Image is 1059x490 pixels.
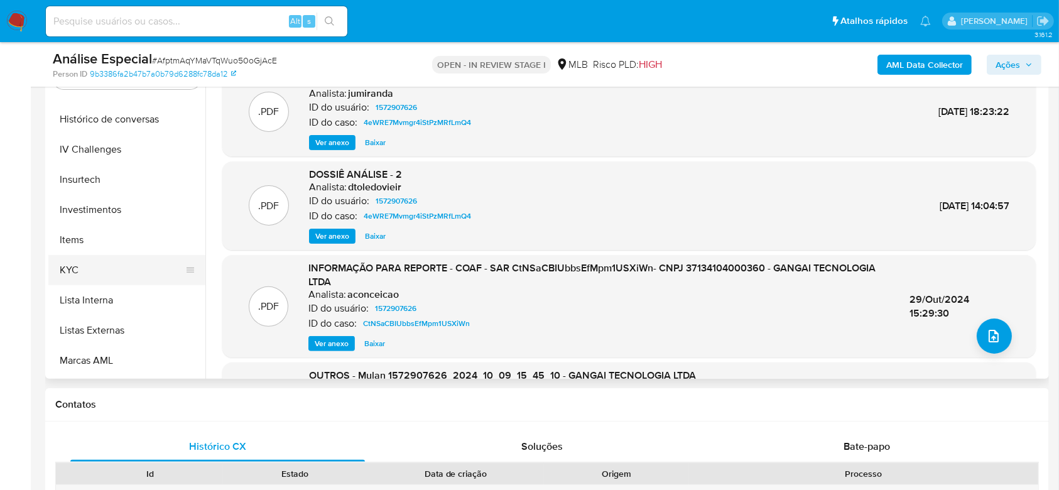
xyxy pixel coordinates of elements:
[309,229,356,244] button: Ver anexo
[48,225,205,255] button: Items
[308,288,346,301] p: Analista:
[48,165,205,195] button: Insurtech
[556,58,588,72] div: MLB
[87,467,214,480] div: Id
[48,346,205,376] button: Marcas AML
[309,167,402,182] span: DOSSIÊ ANÁLISE - 2
[359,135,392,150] button: Baixar
[358,316,475,331] a: CtNSaCBIUbbsEfMpm1USXiWn
[48,104,205,134] button: Histórico de conversas
[290,15,300,27] span: Alt
[48,195,205,225] button: Investimentos
[315,230,349,242] span: Ver anexo
[46,13,347,30] input: Pesquise usuários ou casos...
[376,100,417,115] span: 1572907626
[309,101,369,114] p: ID do usuário:
[877,55,972,75] button: AML Data Collector
[309,135,356,150] button: Ver anexo
[315,337,349,350] span: Ver anexo
[961,15,1032,27] p: laisa.felismino@mercadolivre.com
[977,318,1012,354] button: upload-file
[309,210,357,222] p: ID do caso:
[308,317,357,330] p: ID do caso:
[317,13,342,30] button: search-icon
[886,55,963,75] b: AML Data Collector
[987,55,1041,75] button: Ações
[309,181,347,193] p: Analista:
[938,104,1009,119] span: [DATE] 18:23:22
[308,336,355,351] button: Ver anexo
[996,55,1020,75] span: Ações
[359,209,476,224] a: 4eWRE7Mvmgr4iStPzMRfLmQ4
[844,439,890,454] span: Bate-papo
[55,398,1039,411] h1: Contatos
[639,57,662,72] span: HIGH
[309,116,357,129] p: ID do caso:
[364,337,385,350] span: Baixar
[53,48,152,68] b: Análise Especial
[152,54,277,67] span: # AfptmAqYMaVTqWuo50oGjAcE
[375,301,416,316] span: 1572907626
[359,115,476,130] a: 4eWRE7Mvmgr4iStPzMRfLmQ4
[48,315,205,346] button: Listas Externas
[53,68,87,80] b: Person ID
[359,229,392,244] button: Baixar
[309,368,696,383] span: OUTROS - Mulan 1572907626_2024_10_09_15_45_10 - GANGAI TECNOLOGIA LTDA
[1035,30,1053,40] span: 3.161.2
[48,376,205,406] button: Perfis
[232,467,359,480] div: Estado
[48,285,205,315] button: Lista Interna
[910,292,969,320] span: 29/Out/2024 15:29:30
[308,302,369,315] p: ID do usuário:
[371,100,422,115] a: 1572907626
[371,193,422,209] a: 1572907626
[364,209,471,224] span: 4eWRE7Mvmgr4iStPzMRfLmQ4
[365,230,386,242] span: Baixar
[259,105,280,119] p: .PDF
[363,316,470,331] span: CtNSaCBIUbbsEfMpm1USXiWn
[309,195,369,207] p: ID do usuário:
[376,467,535,480] div: Data de criação
[48,255,195,285] button: KYC
[358,336,391,351] button: Baixar
[376,193,417,209] span: 1572907626
[348,181,401,193] h6: dtoledovieir
[259,199,280,213] p: .PDF
[309,87,347,100] p: Analista:
[553,467,680,480] div: Origem
[432,56,551,73] p: OPEN - IN REVIEW STAGE I
[1036,14,1050,28] a: Sair
[48,134,205,165] button: IV Challenges
[189,439,246,454] span: Histórico CX
[365,136,386,149] span: Baixar
[364,115,471,130] span: 4eWRE7Mvmgr4iStPzMRfLmQ4
[308,261,876,289] span: INFORMAÇÃO PARA REPORTE - COAF - SAR CtNSaCBIUbbsEfMpm1USXiWn- CNPJ 37134104000360 - GANGAI TECNO...
[370,301,421,316] a: 1572907626
[347,288,399,301] h6: aconceicao
[521,439,563,454] span: Soluções
[315,136,349,149] span: Ver anexo
[593,58,662,72] span: Risco PLD:
[307,15,311,27] span: s
[940,199,1009,213] span: [DATE] 14:04:57
[90,68,236,80] a: 9b3386fa2b47b7a0b79d6288fc78da12
[840,14,908,28] span: Atalhos rápidos
[698,467,1029,480] div: Processo
[258,300,279,313] p: .PDF
[348,87,393,100] h6: jumiranda
[920,16,931,26] a: Notificações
